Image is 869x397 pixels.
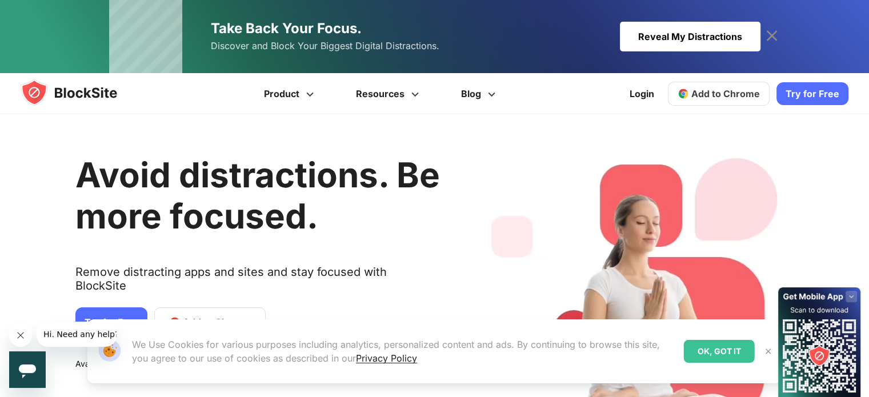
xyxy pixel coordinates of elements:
[668,82,770,106] a: Add to Chrome
[132,338,675,365] p: We Use Cookies for various purposes including analytics, personalized content and ads. By continu...
[620,22,760,51] div: Reveal My Distractions
[678,88,689,99] img: chrome-icon.svg
[356,352,417,364] a: Privacy Policy
[21,79,139,106] img: blocksite-icon.5d769676.svg
[684,340,755,363] div: OK, GOT IT
[764,347,773,356] img: Close
[7,8,82,17] span: Hi. Need any help?
[75,154,440,236] h1: Avoid distractions. Be more focused.
[9,324,32,347] iframe: Close message
[442,73,518,114] a: Blog
[245,73,337,114] a: Product
[211,38,439,54] span: Discover and Block Your Biggest Digital Distractions.
[623,80,661,107] a: Login
[776,82,848,105] a: Try for Free
[761,344,776,359] button: Close
[691,88,760,99] span: Add to Chrome
[211,20,362,37] span: Take Back Your Focus.
[9,351,46,388] iframe: Button to launch messaging window
[75,265,440,302] text: Remove distracting apps and sites and stay focused with BlockSite
[337,73,442,114] a: Resources
[37,322,117,347] iframe: Message from company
